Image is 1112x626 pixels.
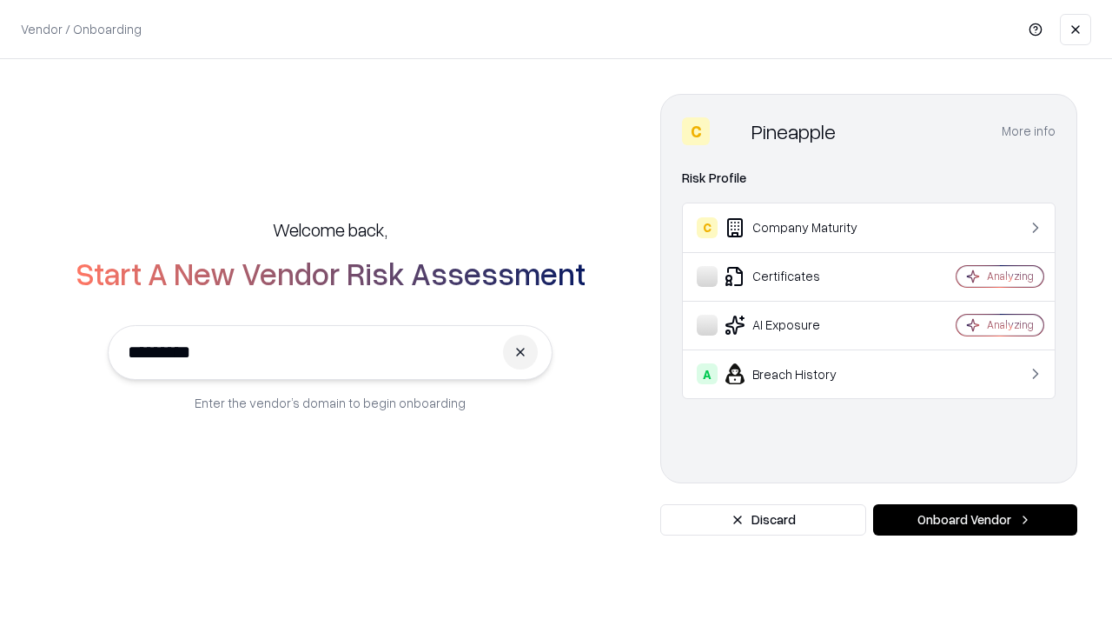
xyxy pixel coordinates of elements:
h5: Welcome back, [273,217,387,242]
button: Discard [660,504,866,536]
div: Risk Profile [682,168,1056,189]
div: Analyzing [987,269,1034,283]
div: A [697,363,718,384]
img: Pineapple [717,117,745,145]
div: Breach History [697,363,904,384]
div: Certificates [697,266,904,287]
button: More info [1002,116,1056,147]
div: AI Exposure [697,315,904,336]
div: C [682,117,710,145]
h2: Start A New Vendor Risk Assessment [76,256,586,290]
div: Pineapple [751,117,836,145]
p: Vendor / Onboarding [21,20,142,38]
p: Enter the vendor’s domain to begin onboarding [195,394,466,412]
div: Company Maturity [697,217,904,238]
div: C [697,217,718,238]
button: Onboard Vendor [873,504,1077,536]
div: Analyzing [987,317,1034,332]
